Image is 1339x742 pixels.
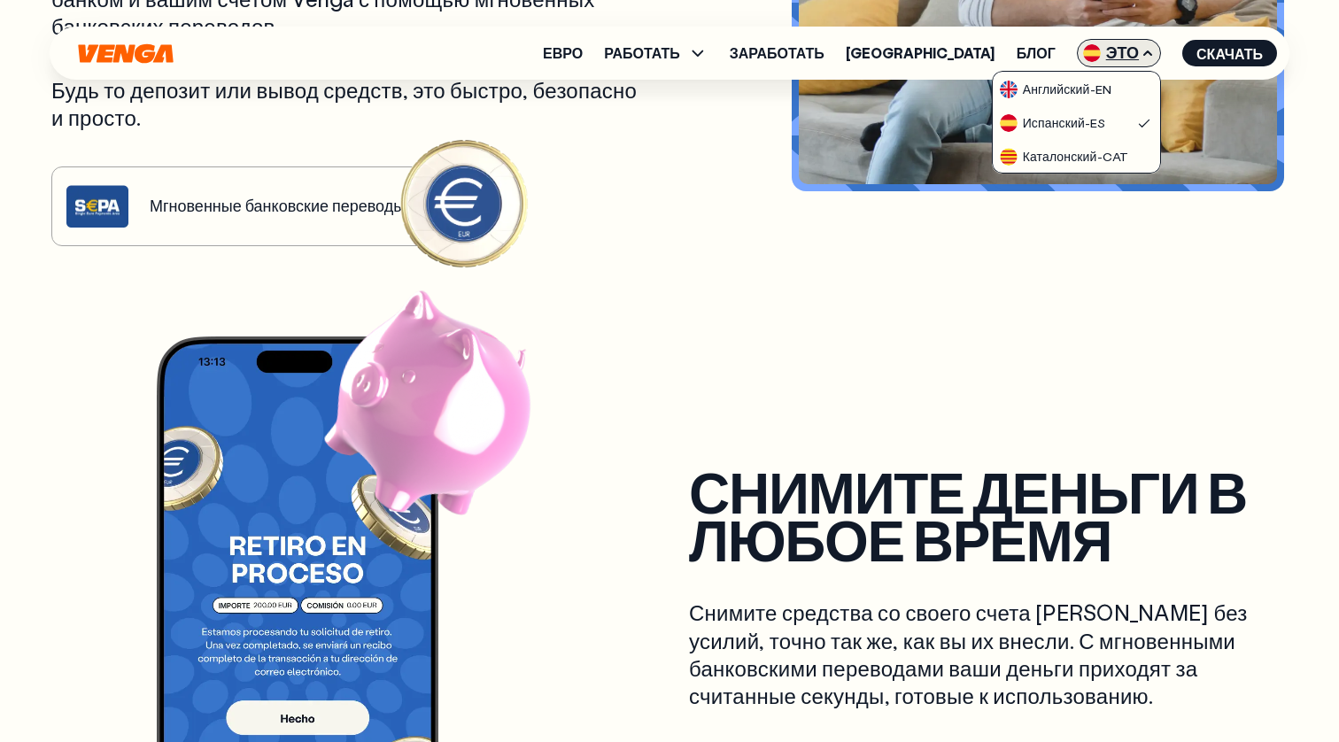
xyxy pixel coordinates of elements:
span: РАБОТАТЬ [604,43,708,64]
h2: СНИМИТЕ ДЕНЬГИ В ЛЮБОЕ ВРЕМЯ [689,468,1284,564]
a: Флаг-котКаталонский-CAT [993,139,1160,173]
div: Испанский - ES [1000,114,1106,132]
a: Флаг-эсИспанский-ES [993,105,1160,139]
div: Английский - EN [1000,81,1111,98]
img: Флаг-эс [1083,44,1101,62]
svg: главная страница [76,43,175,64]
a: Евро [543,46,583,60]
a: блог [1017,46,1056,60]
a: Флаг-ВеликобританияАнглийский-EN [993,72,1160,105]
button: скачать [1182,40,1277,66]
p: Будь то депозит или вывод средств, это быстро, безопасно и просто. [51,76,646,131]
span: РАБОТАТЬ [604,46,680,60]
img: Флаг-кот [1000,148,1018,166]
a: Заработать [730,46,824,60]
img: Флаг-Великобритания [1000,81,1018,98]
a: [GEOGRAPHIC_DATA] [846,46,995,60]
img: Флаг-эс [1000,114,1018,132]
span: ЭТО [1077,39,1161,67]
p: Снимите средства со своего счета [PERSON_NAME] без усилий, точно так же, как вы их внесли. С мгно... [689,599,1284,709]
div: Каталонский - CAT [1000,148,1128,166]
